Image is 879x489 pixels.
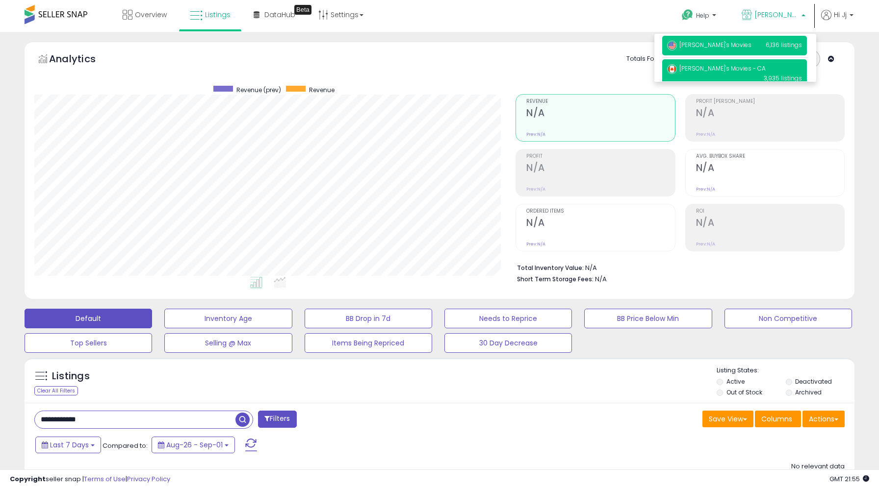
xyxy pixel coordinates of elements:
span: [PERSON_NAME]'s Movies [667,41,751,49]
span: Listings [205,10,231,20]
span: Columns [761,414,792,424]
img: canada.png [667,64,677,74]
span: Hi Jj [834,10,847,20]
h2: N/A [526,162,674,175]
span: Ordered Items [526,209,674,214]
button: BB Price Below Min [584,309,712,328]
button: Non Competitive [724,309,852,328]
span: Profit [526,154,674,159]
button: Filters [258,411,296,428]
h5: Listings [52,369,90,383]
div: Clear All Filters [34,386,78,395]
button: Aug-26 - Sep-01 [152,437,235,453]
label: Archived [795,388,822,396]
div: seller snap | | [10,475,170,484]
i: Get Help [681,9,694,21]
small: Prev: N/A [696,241,715,247]
a: Privacy Policy [127,474,170,484]
button: Actions [802,411,845,427]
small: Prev: N/A [696,186,715,192]
h2: N/A [526,107,674,121]
span: [PERSON_NAME]'s Movies - CA [667,64,766,73]
small: Prev: N/A [696,131,715,137]
button: 30 Day Decrease [444,333,572,353]
h2: N/A [696,162,844,175]
button: Needs to Reprice [444,309,572,328]
span: DataHub [264,10,295,20]
h2: N/A [696,107,844,121]
span: Aug-26 - Sep-01 [166,440,223,450]
span: Last 7 Days [50,440,89,450]
button: Save View [702,411,753,427]
button: Selling @ Max [164,333,292,353]
a: Terms of Use [84,474,126,484]
span: Avg. Buybox Share [696,154,844,159]
a: Hi Jj [821,10,853,32]
h2: N/A [526,217,674,230]
small: Prev: N/A [526,186,545,192]
button: Default [25,309,152,328]
span: N/A [595,274,607,284]
span: Compared to: [103,441,148,450]
li: N/A [517,261,837,273]
label: Active [726,377,745,386]
button: Top Sellers [25,333,152,353]
span: Revenue [309,86,335,94]
h2: N/A [696,217,844,230]
button: Inventory Age [164,309,292,328]
label: Out of Stock [726,388,762,396]
small: Prev: N/A [526,241,545,247]
small: Prev: N/A [526,131,545,137]
span: 6,136 listings [766,41,802,49]
strong: Copyright [10,474,46,484]
span: Profit [PERSON_NAME] [696,99,844,104]
h5: Analytics [49,52,115,68]
a: Help [674,1,726,32]
div: Tooltip anchor [294,5,311,15]
span: Help [696,11,709,20]
span: Overview [135,10,167,20]
b: Short Term Storage Fees: [517,275,594,283]
span: Revenue [526,99,674,104]
button: Items Being Repriced [305,333,432,353]
button: Last 7 Days [35,437,101,453]
button: Columns [755,411,801,427]
div: Totals For [626,54,665,64]
img: usa.png [667,41,677,50]
b: Total Inventory Value: [517,264,584,272]
label: Deactivated [795,377,832,386]
div: No relevant data [791,462,845,471]
span: 2025-09-9 21:55 GMT [829,474,869,484]
span: 3,935 listings [764,74,802,82]
span: [PERSON_NAME]'s Movies [754,10,799,20]
p: Listing States: [717,366,854,375]
span: Revenue (prev) [236,86,281,94]
span: ROI [696,209,844,214]
button: BB Drop in 7d [305,309,432,328]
